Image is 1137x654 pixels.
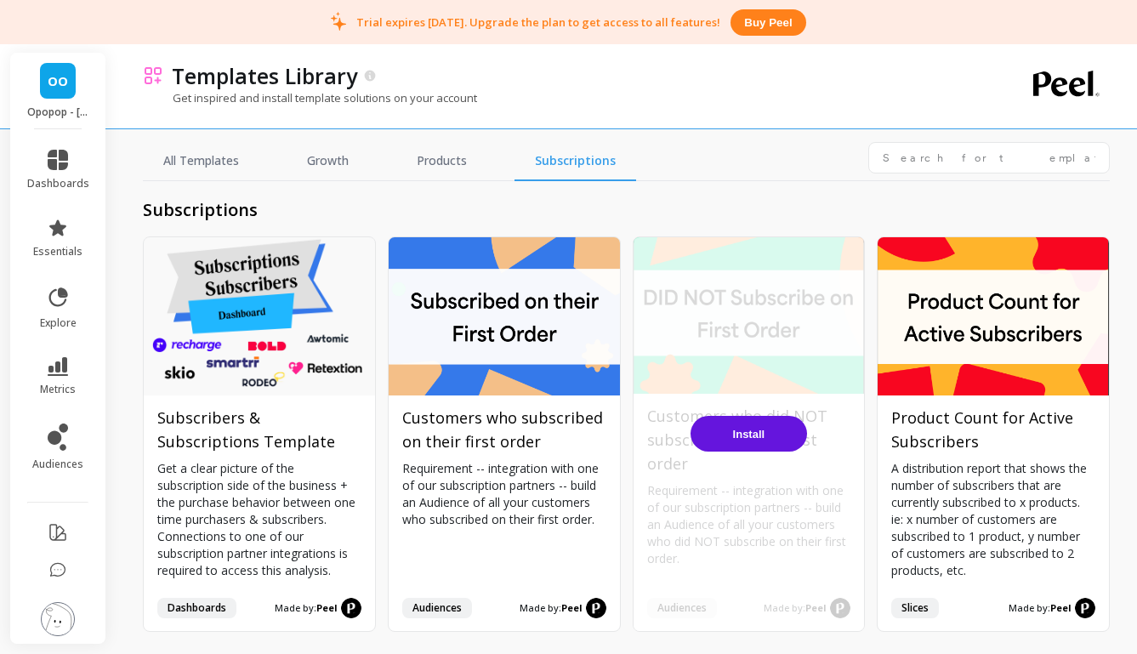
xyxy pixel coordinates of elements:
p: Opopop - opopopshop.myshopify.com [27,105,89,119]
button: Buy peel [731,9,805,36]
a: Growth [287,142,369,181]
p: Get inspired and install template solutions on your account [143,90,477,105]
img: profile picture [41,602,75,636]
span: OO [48,71,68,91]
span: Install [733,428,765,441]
a: Products [396,142,487,181]
span: dashboards [27,177,89,191]
nav: Tabs [143,142,636,181]
button: Install [691,416,807,452]
p: Trial expires [DATE]. Upgrade the plan to get access to all features! [356,14,720,30]
span: metrics [40,383,76,396]
p: Templates Library [172,61,357,90]
span: explore [40,316,77,330]
img: header icon [143,65,163,86]
span: essentials [33,245,82,259]
h2: subscriptions [143,198,1110,222]
a: All Templates [143,142,259,181]
span: audiences [32,458,83,471]
input: Search for templates [868,142,1110,173]
a: Subscriptions [514,142,636,181]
